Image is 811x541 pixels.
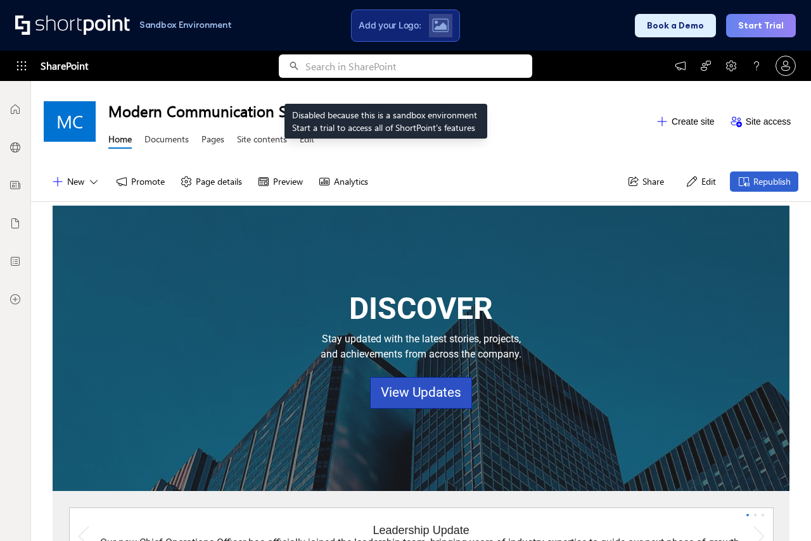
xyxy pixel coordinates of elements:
[56,111,83,132] span: MC
[300,133,314,149] a: Edit
[139,22,232,28] h1: Sandbox Environment
[373,524,469,536] div: Leadership Update
[322,309,521,345] span: Stay updated with the latest stories, projects,
[678,171,724,192] button: Edit
[321,348,521,360] span: and achievements from across the company.
[44,171,108,192] button: New
[284,104,487,139] div: Disabled because this is a sandbox environment Start a trial to access all of ShortPoint's features
[237,133,287,149] a: Site contents
[635,14,716,37] button: Book a Demo
[41,51,88,81] span: SharePoint
[250,171,310,192] button: Preview
[201,133,224,149] a: Pages
[648,111,722,132] button: Create site
[359,20,421,31] span: Add your Logo:
[172,171,250,192] button: Page details
[108,171,172,192] button: Promote
[305,54,532,78] input: Search in SharePoint
[144,133,189,149] a: Documents
[748,480,811,541] iframe: Chat Widget
[108,133,132,149] a: Home
[432,18,449,32] img: Upload logo
[349,290,493,326] strong: DISCOVER
[726,14,796,37] button: Start Trial
[108,101,648,121] h1: Modern Communication Site
[370,377,472,409] a: View Updates
[722,111,799,132] button: Site access
[310,171,376,192] button: Analytics
[730,171,798,192] button: Republish
[619,171,672,192] button: Share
